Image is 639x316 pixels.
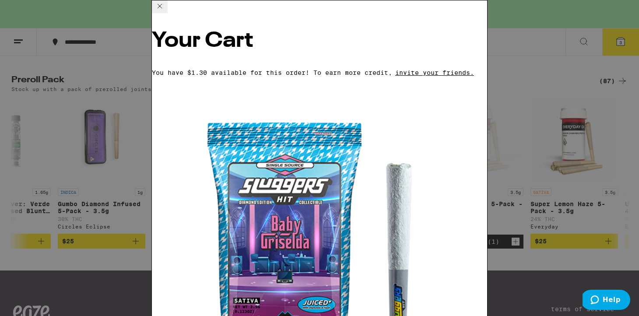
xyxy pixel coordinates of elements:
[152,31,487,52] h2: Your Cart
[392,69,477,76] span: invite your friends.
[152,69,392,76] span: You have $1.30 available for this order! To earn more credit,
[152,69,487,76] div: You have $1.30 available for this order! To earn more credit,invite your friends.
[583,290,630,312] iframe: Opens a widget where you can find more information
